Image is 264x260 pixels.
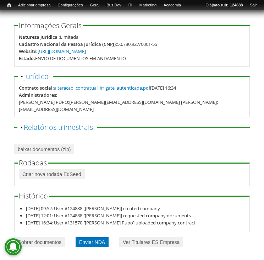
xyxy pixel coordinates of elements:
span: Histórico [19,191,48,201]
a: Jurídico [24,71,49,81]
div: Cadastro Nacional da Pessoa Jurídica (CNPJ): [19,41,117,48]
a: Marketing [136,2,160,9]
a: Bus Dev [103,2,125,9]
a: Sair [246,2,260,9]
span: Rodadas [19,158,47,168]
a: Criar nova rodada EqSeed [19,169,85,179]
div: 50.730.927/0001-55 [117,41,157,48]
a: Configurações [54,2,87,9]
div: [PERSON_NAME] PUPO;[PERSON_NAME][EMAIL_ADDRESS][DOMAIN_NAME] [PERSON_NAME];[EMAIL_ADDRESS][DOMAIN... [19,99,245,113]
a: [URL][DOMAIN_NAME] [38,48,86,54]
a: Início [4,2,15,9]
div: ENVIO DE DOCUMENTOS EM ANDAMENTO [35,55,126,62]
div: Limitada [60,33,78,41]
a: Olájoao.ruiz_124888 [202,2,246,9]
a: Relatórios trimestrais [24,122,93,132]
a: Ver Titulares ES Empresa [119,237,183,247]
a: Academia [160,2,185,9]
div: Administradores: [19,91,57,99]
span: [DATE] 16:34 [54,85,176,91]
li: [DATE] 12:01: User #124888 [[PERSON_NAME]] requested company documents [26,212,246,219]
li: [DATE] 16:34: User #131570 [[PERSON_NAME] Pupo] uploaded company contract [26,219,246,226]
a: baixar documentos (zip) [14,144,74,154]
div: Website: [19,48,38,55]
div: Contrato social: [19,84,54,91]
strong: joao.ruiz_124888 [212,3,243,7]
a: RI [125,2,136,9]
a: Enviar NDA [76,237,109,247]
a: Adicionar empresa [15,2,54,9]
span: Início [7,2,11,7]
a: Geral [86,2,103,9]
span: Informações Gerais [19,21,82,30]
li: [DATE] 09:52: User #124888 [[PERSON_NAME]] created company [26,205,246,212]
a: alteracao_contratual_irrigate_autenticada.pdf [54,85,150,91]
div: Natureza Jurídica : [19,33,60,41]
div: Estado: [19,55,35,62]
a: Cobrar documentos [14,237,65,247]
